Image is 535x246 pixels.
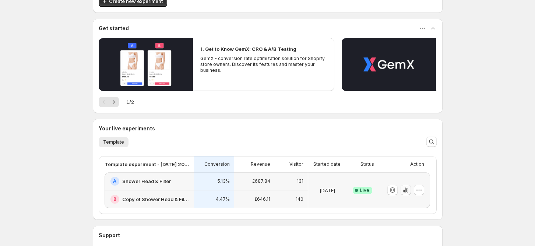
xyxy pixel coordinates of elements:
[99,125,155,132] h3: Your live experiments
[204,161,230,167] p: Conversion
[113,196,116,202] h2: B
[99,25,129,32] h3: Get started
[320,187,335,194] p: [DATE]
[200,56,327,73] p: GemX - conversion rate optimization solution for Shopify store owners. Discover its features and ...
[105,161,189,168] p: Template experiment - [DATE] 20:43:14
[297,178,303,184] p: 131
[217,178,230,184] p: 5.13%
[216,196,230,202] p: 4.47%
[360,161,374,167] p: Status
[252,178,270,184] p: £687.84
[296,196,303,202] p: 140
[289,161,303,167] p: Visitor
[360,187,369,193] span: Live
[99,38,193,91] button: Play video
[109,97,119,107] button: Next
[426,137,437,147] button: Search and filter results
[113,178,116,184] h2: A
[200,45,296,53] h2: 1. Get to Know GemX: CRO & A/B Testing
[122,196,189,203] h2: Copy of Shower Head & Filter
[410,161,424,167] p: Action
[342,38,436,91] button: Play video
[103,139,124,145] span: Template
[254,196,270,202] p: £646.11
[122,178,171,185] h2: Shower Head & Filter
[99,97,119,107] nav: Pagination
[313,161,341,167] p: Started date
[251,161,270,167] p: Revenue
[99,232,120,239] h3: Support
[126,98,134,106] span: 1 / 2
